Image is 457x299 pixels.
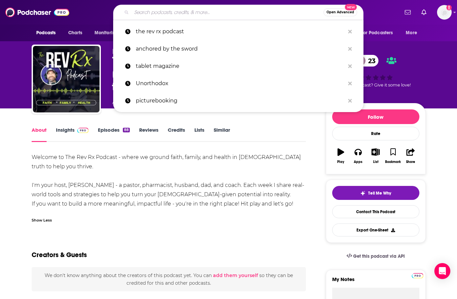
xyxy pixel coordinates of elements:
div: Rate [332,127,419,140]
button: open menu [90,27,127,39]
span: More [406,28,417,38]
span: For Podcasters [361,28,393,38]
span: Charts [68,28,83,38]
span: [PERSON_NAME], PharmD [112,48,186,54]
span: Get this podcast via API [353,253,405,259]
div: Welcome to The Rev Rx Podcast - where we ground faith, family, and health in [DEMOGRAPHIC_DATA] t... [32,153,306,209]
button: open menu [32,27,65,39]
div: List [373,160,378,164]
div: Apps [354,160,362,164]
p: the rev rx podcast [136,23,345,40]
label: My Notes [332,276,419,288]
div: Open Intercom Messenger [434,263,450,279]
a: Credits [168,127,185,142]
img: The Rev Rx Podcast | Bible-Based Strategies to Strengthen Your Faith, Family, and Health [33,46,100,112]
button: Follow [332,109,419,124]
img: Podchaser Pro [77,128,89,133]
img: Podchaser - Follow, Share and Rate Podcasts [5,6,69,19]
button: Export One-Sheet [332,224,419,236]
button: List [367,144,384,168]
div: 23Good podcast? Give it some love! [326,48,426,94]
svg: Add a profile image [446,5,452,10]
button: tell me why sparkleTell Me Why [332,186,419,200]
a: Get this podcast via API [341,248,410,264]
a: anchored by the sword [113,40,363,58]
button: Play [332,144,349,168]
button: open menu [357,27,403,39]
a: Show notifications dropdown [402,7,413,18]
span: Logged in as BenLaurro [437,5,452,20]
a: Contact This Podcast [332,205,419,218]
a: About [32,127,47,142]
p: tablet magazine [136,58,345,75]
button: Bookmark [384,144,402,168]
h2: Creators & Guests [32,251,87,259]
button: add them yourself [213,273,258,278]
span: Podcasts [36,28,56,38]
div: Share [406,160,415,164]
p: Unorthodox [136,75,345,92]
input: Search podcasts, credits, & more... [131,7,324,18]
a: picturebooking [113,92,363,109]
button: Share [402,144,419,168]
span: New [345,4,357,10]
a: Similar [214,127,230,142]
a: Charts [64,27,87,39]
a: tablet magazine [113,58,363,75]
button: Apps [349,144,367,168]
img: tell me why sparkle [360,191,365,196]
div: Play [337,160,344,164]
a: InsightsPodchaser Pro [56,127,89,142]
span: Open Advanced [327,11,354,14]
a: Unorthodox [113,75,363,92]
a: Reviews [139,127,158,142]
div: Bookmark [385,160,401,164]
span: Tell Me Why [368,191,391,196]
span: Monitoring [95,28,118,38]
span: 23 [361,55,379,67]
a: the rev rx podcast [113,23,363,40]
span: Good podcast? Give it some love! [341,82,411,87]
a: 23 [355,55,379,67]
a: Lists [194,127,204,142]
img: Podchaser Pro [412,273,423,278]
a: Show notifications dropdown [419,7,429,18]
div: A weekly podcast [112,98,287,106]
p: picturebooking [136,92,345,109]
button: Show profile menu [437,5,452,20]
div: 88 [123,128,129,132]
a: Episodes88 [98,127,129,142]
button: Open AdvancedNew [324,8,357,16]
img: User Profile [437,5,452,20]
a: Pro website [412,272,423,278]
div: Search podcasts, credits, & more... [113,5,363,20]
button: open menu [401,27,425,39]
p: anchored by the sword [136,40,345,58]
span: We don't know anything about the creators of this podcast yet . You can so they can be credited f... [45,272,293,286]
